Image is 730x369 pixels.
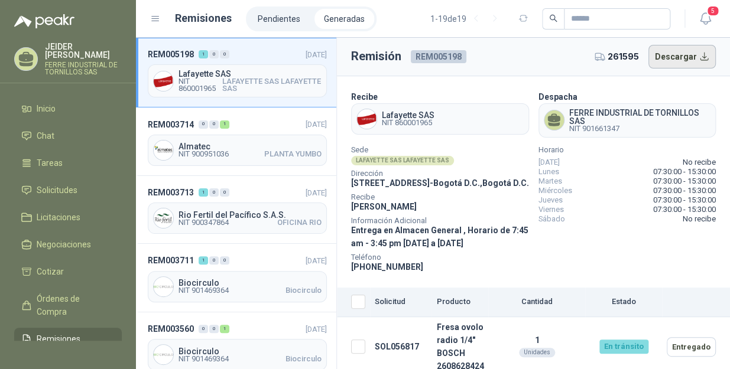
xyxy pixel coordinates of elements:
[220,188,229,197] div: 0
[199,120,208,129] div: 0
[179,355,229,363] span: NIT 901469364
[569,109,711,125] span: FERRE INDUSTRIAL DE TORNILLOS SAS
[199,325,208,333] div: 0
[314,9,374,29] a: Generadas
[538,186,572,195] span: Miércoles
[209,256,219,264] div: 0
[285,355,322,363] span: Biocirculo
[306,325,327,334] span: [DATE]
[351,156,454,165] div: LAFAYETTE SAS LAFAYETTE SAS
[154,71,173,91] img: Company Logo
[285,287,322,294] span: Biocirculo
[154,345,173,364] img: Company Logo
[653,195,716,205] span: 07:30:00 - 15:30:00
[370,288,431,317] th: Solicitud
[14,206,122,228] a: Licitaciones
[199,256,208,264] div: 1
[351,226,528,248] span: Entrega en Almacen General , Horario de 7:45 am - 3:45 pm [DATE] a [DATE]
[277,219,322,226] span: OFICINA RIO
[148,186,194,199] span: REM003713
[264,151,322,158] span: PLANTA YUMBO
[179,151,229,158] span: NIT 900951036
[351,92,378,102] b: Recibe
[351,194,529,200] span: Recibe
[549,14,557,22] span: search
[569,125,711,132] span: NIT 901661347
[136,244,336,312] a: REM003711100[DATE] Company LogoBiocirculoNIT 901469364Biocirculo
[608,50,639,63] span: 261595
[37,332,80,345] span: Remisiones
[695,8,716,30] button: 5
[248,9,310,29] li: Pendientes
[37,292,111,318] span: Órdenes de Compra
[653,205,716,214] span: 07:30:00 - 15:30:00
[148,48,194,61] span: REM005198
[14,328,122,350] a: Remisiones
[209,50,219,58] div: 0
[538,177,562,186] span: Martes
[154,141,173,160] img: Company Logo
[683,214,716,224] span: No recibe
[14,233,122,256] a: Negociaciones
[538,205,564,214] span: Viernes
[538,158,560,167] span: [DATE]
[306,120,327,129] span: [DATE]
[351,262,423,272] span: [PHONE_NUMBER]
[648,45,716,68] button: Descargar
[538,167,559,177] span: Lunes
[154,277,173,296] img: Company Logo
[37,184,77,197] span: Solicitudes
[653,167,716,177] span: 07:30:00 - 15:30:00
[136,107,336,175] a: REM003714001[DATE] Company LogoAlmatecNIT 900951036PLANTA YUMBO
[37,102,56,115] span: Inicio
[179,287,229,294] span: NIT 901469364
[220,256,229,264] div: 0
[14,179,122,201] a: Solicitudes
[351,171,529,177] span: Dirección
[37,129,54,142] span: Chat
[179,279,322,287] span: Biocirculo
[175,10,232,27] h1: Remisiones
[148,254,194,267] span: REM003711
[667,337,716,357] button: Entregado
[382,111,434,119] span: Lafayette SAS
[179,78,222,92] span: NIT 860001965
[14,288,122,323] a: Órdenes de Compra
[220,50,229,58] div: 0
[519,348,555,357] div: Unidades
[14,97,122,120] a: Inicio
[351,47,401,66] h3: Remisión
[382,119,434,126] span: NIT 860001965
[14,260,122,283] a: Cotizar
[220,325,229,333] div: 1
[306,188,327,197] span: [DATE]
[179,142,322,151] span: Almatec
[351,202,417,211] span: [PERSON_NAME]
[538,92,577,102] b: Despacha
[37,156,63,169] span: Tareas
[199,188,208,197] div: 1
[136,176,336,244] a: REM003713100[DATE] Company LogoRio Fertil del Pacífico S.A.S.NIT 900347864OFICINA RIO
[430,9,504,28] div: 1 - 19 de 19
[706,5,719,17] span: 5
[411,50,466,63] span: REM005198
[653,177,716,186] span: 07:30:00 - 15:30:00
[199,50,208,58] div: 1
[222,78,322,92] span: LAFAYETTE SAS LAFAYETTE SAS
[179,211,322,219] span: Rio Fertil del Pacífico S.A.S.
[351,147,529,153] span: Sede
[37,265,64,278] span: Cotizar
[136,38,336,107] a: REM005198100[DATE] Company LogoLafayette SASNIT 860001965LAFAYETTE SAS LAFAYETTE SAS
[585,288,662,317] th: Estado
[306,50,327,59] span: [DATE]
[37,238,91,251] span: Negociaciones
[209,325,219,333] div: 0
[45,43,122,59] p: JEIDER [PERSON_NAME]
[493,335,580,345] p: 1
[599,339,648,354] div: En tránsito
[148,322,194,335] span: REM003560
[179,219,229,226] span: NIT 900347864
[683,158,716,167] span: No recibe
[538,214,565,224] span: Sábado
